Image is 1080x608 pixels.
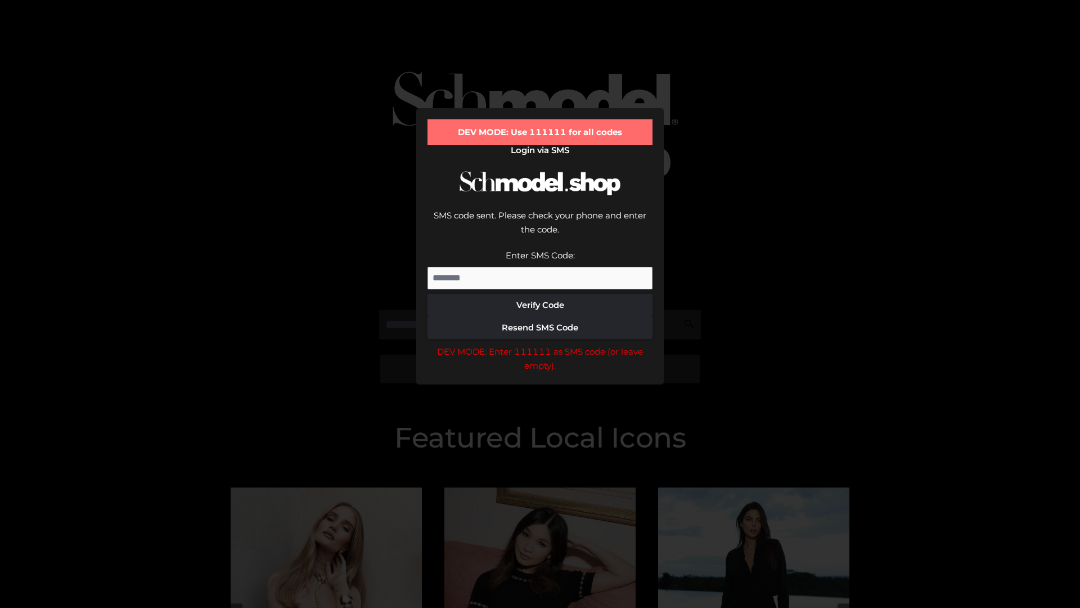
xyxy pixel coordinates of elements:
[427,208,652,248] div: SMS code sent. Please check your phone and enter the code.
[427,294,652,316] button: Verify Code
[456,161,624,205] img: Schmodel Logo
[427,316,652,339] button: Resend SMS Code
[427,119,652,145] div: DEV MODE: Use 111111 for all codes
[427,145,652,155] h2: Login via SMS
[427,345,652,373] div: DEV MODE: Enter 111111 as SMS code (or leave empty).
[506,250,575,261] label: Enter SMS Code:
